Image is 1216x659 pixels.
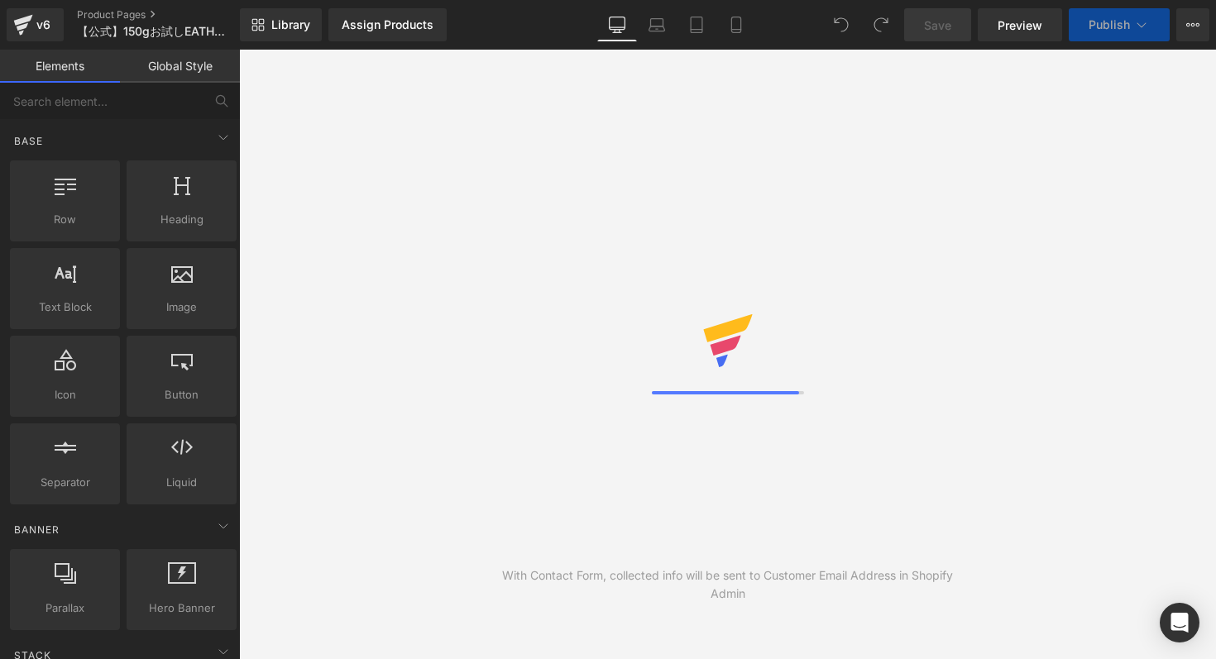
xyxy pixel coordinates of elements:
span: Separator [15,474,115,491]
span: Row [15,211,115,228]
span: Preview [998,17,1042,34]
div: v6 [33,14,54,36]
span: Banner [12,522,61,537]
div: Open Intercom Messenger [1160,603,1199,642]
a: Desktop [597,8,637,41]
a: Preview [978,8,1062,41]
div: Assign Products [342,18,433,31]
a: Product Pages [77,8,263,21]
span: Base [12,133,45,149]
span: Hero Banner [132,599,232,617]
button: Undo [825,8,858,41]
span: Library [271,17,310,32]
span: Save [924,17,951,34]
span: Image [132,298,232,316]
span: Heading [132,211,232,228]
a: Laptop [637,8,677,41]
span: Icon [15,386,115,404]
a: Tablet [677,8,716,41]
span: Liquid [132,474,232,491]
span: Parallax [15,599,115,617]
a: Global Style [120,50,240,83]
a: v6 [7,8,64,41]
div: With Contact Form, collected info will be sent to Customer Email Address in Shopify Admin [483,566,972,603]
button: Publish [1069,8,1170,41]
button: Redo [864,8,898,41]
button: More [1176,8,1209,41]
span: Text Block [15,298,115,316]
span: Button [132,386,232,404]
span: Publish [1089,18,1130,31]
a: Mobile [716,8,756,41]
a: New Library [240,8,322,41]
span: 【公式】150gお試しEATHACK [77,25,232,38]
